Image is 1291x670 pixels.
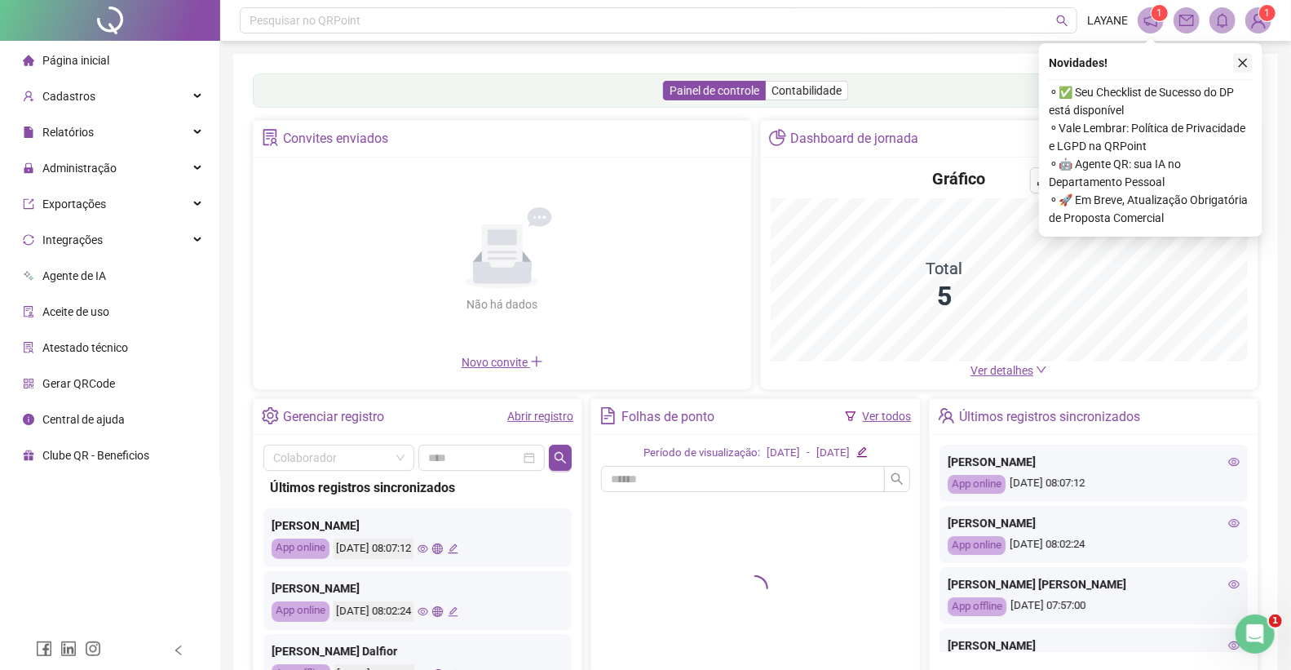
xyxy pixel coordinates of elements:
span: 1 [1269,615,1282,628]
span: mail [1179,13,1194,28]
div: App online [272,539,329,559]
span: search [554,451,567,464]
span: audit [23,306,34,317]
span: global [432,606,443,617]
div: [PERSON_NAME] [272,517,564,535]
span: eye [418,606,428,617]
span: edit [856,446,867,457]
div: Últimos registros sincronizados [959,403,1140,431]
div: [DATE] 08:02:24 [334,601,413,622]
span: info-circle [23,414,34,425]
div: [DATE] 08:07:12 [948,475,1240,494]
div: [PERSON_NAME] [948,637,1240,654]
span: ⚬ Vale Lembrar: Política de Privacidade e LGPD na QRPoint [1049,119,1253,155]
span: Ver detalhes [970,364,1033,377]
span: qrcode [23,378,34,389]
span: Novo convite [462,356,543,369]
span: global [432,544,443,554]
div: [DATE] 07:57:00 [948,597,1240,616]
span: Aceite de uso [42,305,109,318]
div: [PERSON_NAME] [272,579,564,597]
span: close [1237,57,1249,69]
div: App online [272,601,329,622]
span: facebook [36,641,52,657]
span: eye [1228,579,1240,590]
span: Clube QR - Beneficios [42,449,149,462]
span: eye [1228,517,1240,529]
iframe: Intercom live chat [1236,615,1275,654]
span: Integrações [42,233,103,246]
div: [PERSON_NAME] [PERSON_NAME] [948,575,1240,593]
span: sync [23,234,34,246]
span: Cadastros [42,90,95,103]
span: loading [742,575,768,601]
div: [DATE] [767,445,800,462]
span: linkedin [60,641,77,657]
div: - [807,445,810,462]
span: download [1037,174,1050,187]
sup: 1 [1152,5,1168,21]
div: Período de visualização: [643,445,760,462]
span: ⚬ 🚀 Em Breve, Atualização Obrigatória de Proposta Comercial [1049,191,1253,227]
div: [DATE] 08:02:24 [948,536,1240,555]
div: [PERSON_NAME] [948,453,1240,471]
span: bell [1215,13,1230,28]
span: edit [448,544,458,554]
a: Abrir registro [507,410,573,423]
div: Convites enviados [283,125,388,153]
a: Ver todos [863,410,912,423]
span: ⚬ ✅ Seu Checklist de Sucesso do DP está disponível [1049,83,1253,119]
h4: Gráfico [932,167,985,190]
div: [DATE] [816,445,850,462]
span: solution [23,342,34,353]
img: 80682 [1246,8,1271,33]
span: plus [530,355,543,368]
span: home [23,55,34,66]
div: [PERSON_NAME] [948,514,1240,532]
span: user-add [23,91,34,102]
div: Folhas de ponto [621,403,714,431]
span: export [23,198,34,210]
span: eye [418,544,428,554]
span: eye [1228,456,1240,468]
span: Painel de controle [670,84,759,97]
span: LAYANE [1087,11,1128,29]
span: Relatórios [42,126,94,139]
div: Não há dados [427,295,577,313]
span: ⚬ 🤖 Agente QR: sua IA no Departamento Pessoal [1049,155,1253,191]
div: App online [948,536,1006,555]
span: file [23,126,34,138]
span: file-text [599,407,617,424]
div: Gerenciar registro [283,403,384,431]
span: lock [23,162,34,174]
span: filter [845,410,856,422]
span: notification [1143,13,1158,28]
span: Novidades ! [1049,54,1108,72]
span: pie-chart [769,129,786,146]
div: App offline [948,597,1006,616]
span: edit [448,606,458,617]
div: [PERSON_NAME] Dalfior [272,642,564,660]
span: Agente de IA [42,269,106,282]
span: search [1056,15,1068,27]
span: setting [262,407,279,424]
span: gift [23,450,34,461]
span: down [1036,364,1047,375]
span: search [891,473,904,486]
span: instagram [85,641,101,657]
span: Central de ajuda [42,413,125,426]
span: 1 [1265,7,1271,19]
span: team [938,407,955,424]
div: Últimos registros sincronizados [270,477,565,498]
span: eye [1228,640,1240,651]
span: Atestado técnico [42,341,128,354]
span: Administração [42,162,117,175]
a: Ver detalhes down [970,364,1047,377]
span: Gerar QRCode [42,377,115,390]
span: 1 [1157,7,1163,19]
div: [DATE] 08:07:12 [334,539,413,559]
span: Exportações [42,197,106,211]
div: App online [948,475,1006,494]
span: solution [262,129,279,146]
span: Página inicial [42,54,109,67]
